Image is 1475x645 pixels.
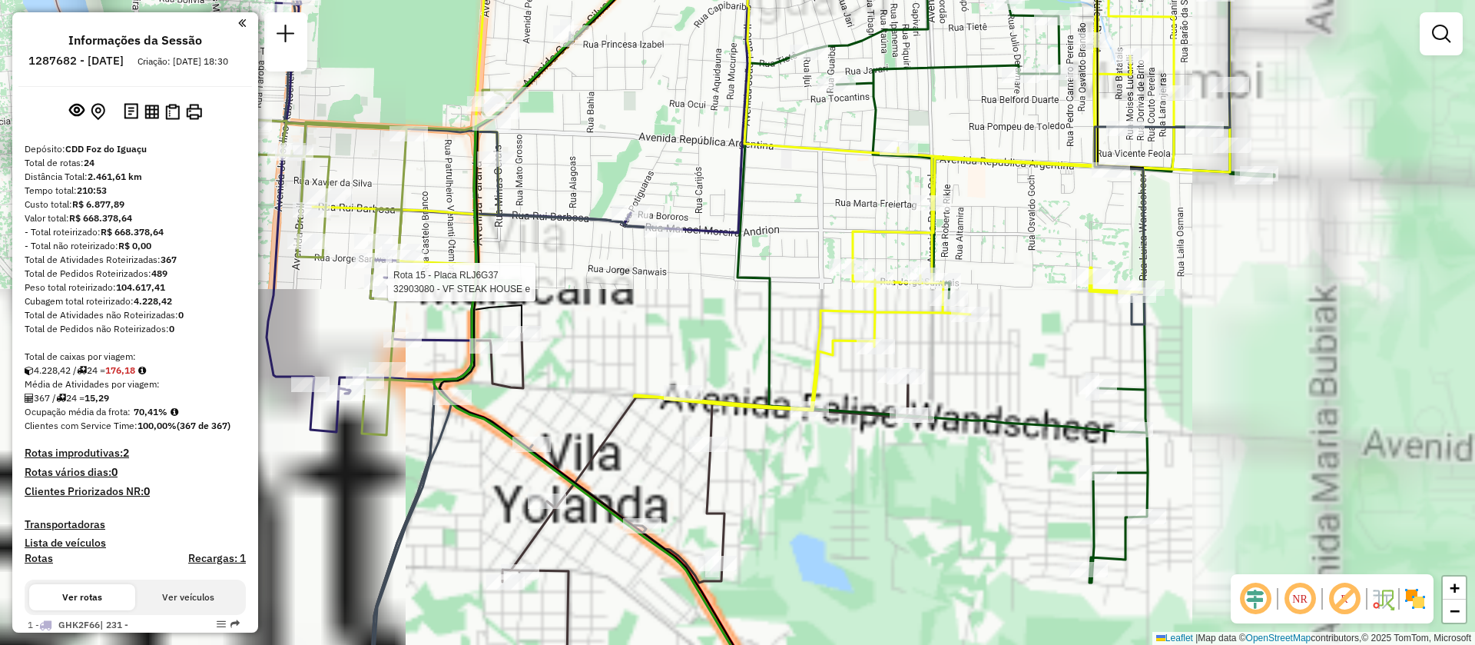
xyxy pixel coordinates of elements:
div: Total de Pedidos não Roteirizados: [25,322,246,336]
em: Rota exportada [230,620,240,629]
div: Cubagem total roteirizado: [25,294,246,308]
span: GHK2F66 [58,619,100,630]
span: + [1450,578,1460,597]
a: Clique aqui para minimizar o painel [238,14,246,32]
span: | [1195,633,1198,643]
a: Rotas [25,552,53,565]
div: Total de Atividades não Roteirizadas: [25,308,246,322]
button: Ver veículos [135,584,241,610]
i: Total de Atividades [25,394,34,403]
a: OpenStreetMap [1246,633,1311,643]
button: Logs desbloquear sessão [121,100,141,124]
span: Exibir rótulo [1326,580,1363,617]
em: Média calculada utilizando a maior ocupação (%Peso ou %Cubagem) de cada rota da sessão. Rotas cro... [171,407,178,417]
button: Visualizar relatório de Roteirização [141,101,162,121]
a: Zoom in [1443,577,1466,600]
strong: R$ 668.378,64 [101,226,164,238]
div: Total de rotas: [25,156,246,170]
div: Map data © contributors,© 2025 TomTom, Microsoft [1152,632,1475,645]
i: Total de rotas [77,366,87,375]
em: Opções [217,620,226,629]
strong: 367 [161,254,177,265]
strong: 2.461,61 km [88,171,142,182]
strong: 0 [144,484,150,498]
strong: R$ 0,00 [118,240,151,251]
h4: Lista de veículos [25,537,246,550]
i: Total de rotas [56,394,66,403]
a: Zoom out [1443,600,1466,623]
strong: 176,18 [105,364,135,376]
h4: Informações da Sessão [68,33,202,48]
h4: Recargas: 1 [188,552,246,565]
div: Distância Total: [25,170,246,184]
span: Ocultar deslocamento [1237,580,1274,617]
div: - Total roteirizado: [25,225,246,239]
strong: 0 [111,465,118,479]
span: 1 - [28,619,128,644]
div: Média de Atividades por viagem: [25,377,246,391]
span: Ocupação média da frota: [25,406,131,417]
h4: Transportadoras [25,518,246,531]
h4: Clientes Priorizados NR: [25,485,246,498]
strong: R$ 668.378,64 [69,212,132,224]
button: Exibir sessão original [66,99,88,124]
strong: 2 [123,446,129,460]
i: Cubagem total roteirizado [25,366,34,375]
button: Centralizar mapa no depósito ou ponto de apoio [88,100,108,124]
h6: 1287682 - [DATE] [28,54,124,68]
button: Visualizar Romaneio [162,101,183,123]
div: Peso total roteirizado: [25,281,246,294]
img: Exibir/Ocultar setores [1403,587,1427,611]
strong: R$ 6.877,89 [72,198,124,210]
div: Custo total: [25,198,246,211]
div: - Total não roteirizado: [25,239,246,253]
strong: 70,41% [134,406,167,417]
div: Criação: [DATE] 18:30 [131,55,234,68]
button: Imprimir Rotas [183,101,205,123]
strong: 0 [178,309,184,321]
strong: 24 [84,157,94,168]
div: Total de Pedidos Roteirizados: [25,267,246,281]
button: Ver rotas [29,584,135,610]
a: Leaflet [1156,633,1193,643]
span: Ocultar NR [1281,580,1318,617]
div: 367 / 24 = [25,391,246,405]
div: 4.228,42 / 24 = [25,364,246,377]
strong: 100,00% [138,420,177,431]
strong: 15,29 [85,392,109,404]
img: Fluxo de ruas [1371,587,1395,611]
strong: 104.617,41 [116,281,165,293]
h4: Rotas improdutivas: [25,447,246,460]
strong: 0 [169,323,174,334]
i: Meta Caixas/viagem: 189,47 Diferença: -13,29 [138,366,146,375]
h4: Rotas vários dias: [25,466,246,479]
div: Tempo total: [25,184,246,198]
strong: 489 [151,268,167,279]
strong: (367 de 367) [177,420,230,431]
span: Clientes com Service Time: [25,420,138,431]
strong: CDD Foz do Iguaçu [65,143,147,155]
div: Total de caixas por viagem: [25,350,246,364]
div: Depósito: [25,142,246,156]
a: Nova sessão e pesquisa [270,18,301,53]
strong: 210:53 [77,185,107,196]
strong: 4.228,42 [134,295,172,307]
div: Valor total: [25,211,246,225]
a: Exibir filtros [1426,18,1457,49]
span: − [1450,601,1460,620]
div: Total de Atividades Roteirizadas: [25,253,246,267]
